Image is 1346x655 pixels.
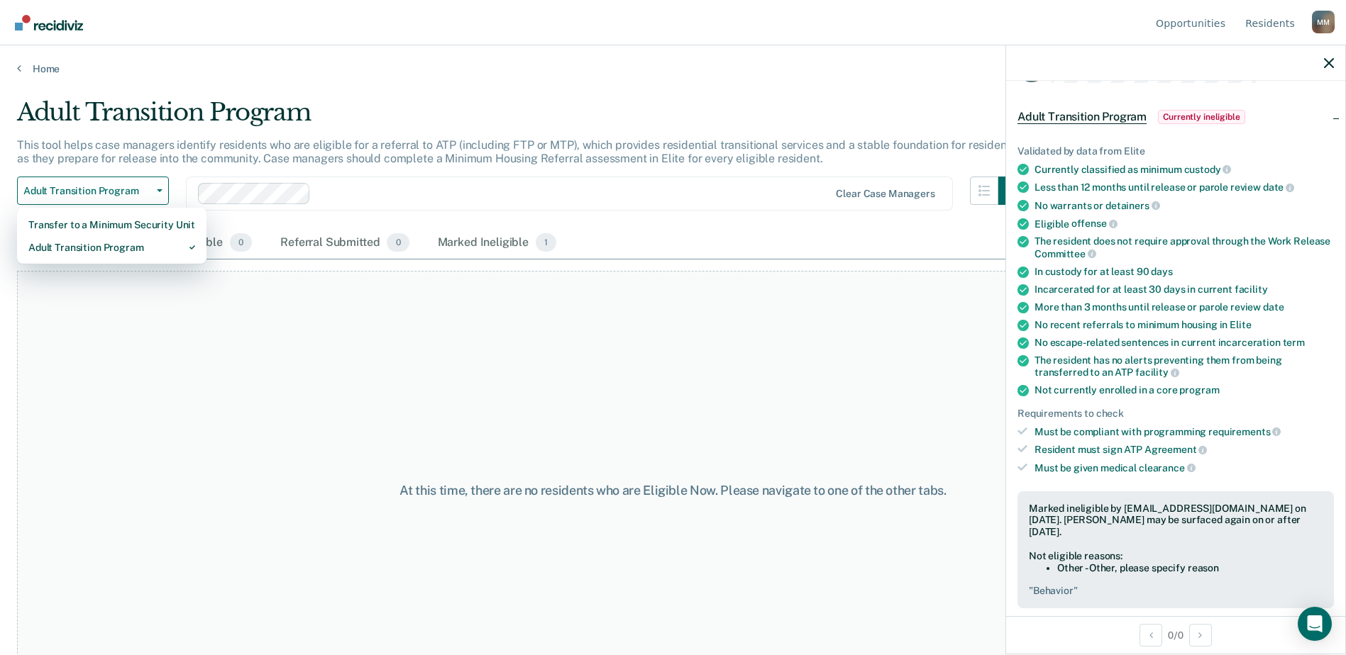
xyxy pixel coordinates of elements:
[1006,94,1345,140] div: Adult Transition ProgramCurrently ineligible
[1035,266,1334,278] div: In custody for at least 90
[1071,218,1118,229] span: offense
[1312,11,1335,33] button: Profile dropdown button
[1184,164,1232,175] span: custody
[1158,110,1245,124] span: Currently ineligible
[1298,607,1332,641] div: Open Intercom Messenger
[17,208,206,264] div: Dropdown Menu
[15,15,83,30] img: Recidiviz
[1035,218,1334,230] div: Eligible
[1230,319,1251,330] span: Elite
[1006,616,1345,654] div: 0 / 0
[346,483,1001,498] div: At this time, there are no residents who are Eligible Now. Please navigate to one of the other tabs.
[1035,319,1334,331] div: No recent referrals to minimum housing in
[230,233,252,252] span: 0
[1235,284,1268,295] span: facility
[1035,181,1334,194] div: Less than 12 months until release or parole review
[1017,110,1147,124] span: Adult Transition Program
[536,233,556,252] span: 1
[1105,200,1160,211] span: detainers
[1035,301,1334,313] div: More than 3 months until release or parole review
[1263,301,1284,313] span: date
[1151,266,1172,277] span: days
[1140,624,1162,646] button: Previous Opportunity
[1208,426,1281,437] span: requirements
[1029,503,1323,538] div: Marked ineligible by [EMAIL_ADDRESS][DOMAIN_NAME] on [DATE]. [PERSON_NAME] may be surfaced again ...
[1144,444,1208,455] span: Agreement
[1029,585,1323,597] pre: " Behavior "
[1035,248,1096,259] span: Committee
[387,233,409,252] span: 0
[1263,181,1294,193] span: date
[17,98,1027,138] div: Adult Transition Program
[1139,462,1196,474] span: clearance
[1283,337,1305,348] span: term
[435,228,560,259] div: Marked Ineligible
[17,62,1329,75] a: Home
[1029,550,1323,562] div: Not eligible reasons:
[1035,461,1334,474] div: Must be given medical
[277,228,412,259] div: Referral Submitted
[28,236,195,259] div: Adult Transition Program
[1189,624,1212,646] button: Next Opportunity
[836,188,934,200] div: Clear case managers
[1035,163,1334,176] div: Currently classified as minimum
[1035,425,1334,438] div: Must be compliant with programming
[1035,284,1334,296] div: Incarcerated for at least 30 days in current
[1035,337,1334,349] div: No escape-related sentences in current incarceration
[1179,384,1219,396] span: program
[1017,408,1334,420] div: Requirements to check
[1035,354,1334,379] div: The resident has no alerts preventing them from being transferred to an ATP
[1035,235,1334,259] div: The resident does not require approval through the Work Release
[1312,11,1335,33] div: M M
[1017,145,1334,157] div: Validated by data from Elite
[1057,562,1323,574] li: Other - Other, please specify reason
[1035,199,1334,212] div: No warrants or
[17,138,1016,165] p: This tool helps case managers identify residents who are eligible for a referral to ATP (includin...
[1135,366,1179,378] span: facility
[1035,384,1334,396] div: Not currently enrolled in a core
[1035,443,1334,456] div: Resident must sign ATP
[28,213,195,236] div: Transfer to a Minimum Security Unit
[23,185,151,197] span: Adult Transition Program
